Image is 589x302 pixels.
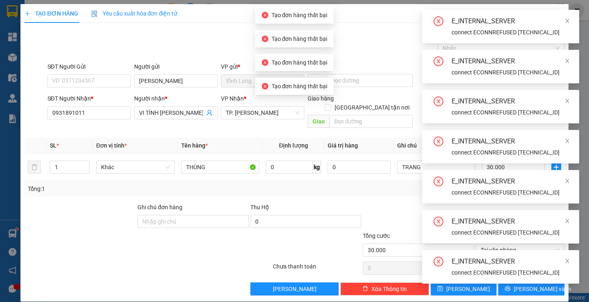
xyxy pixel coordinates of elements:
button: deleteXóa Thông tin [340,282,429,295]
span: close-circle [434,56,443,68]
button: delete [28,161,41,174]
span: Giá trị hàng [328,142,358,149]
div: Chưa thanh toán [272,262,362,276]
div: connect ECONNREFUSED [TECHNICAL_ID] [452,68,569,77]
div: Tổng: 1 [28,184,228,193]
th: Ghi chú [394,138,479,154]
label: Ghi chú đơn hàng [137,204,182,210]
span: Định lượng [279,142,308,149]
span: close [564,218,570,224]
div: E_INTERNAL_SERVER [452,96,569,106]
input: Dọc đường [326,74,413,87]
span: close [564,258,570,264]
span: close [564,18,570,24]
div: E_INTERNAL_SERVER [452,136,569,146]
span: VP Nhận [221,95,244,102]
div: E_INTERNAL_SERVER [452,56,569,66]
span: Đơn vị tính [96,142,127,149]
span: [GEOGRAPHIC_DATA] tận nơi [331,103,413,112]
button: Close [546,4,569,27]
span: Xóa Thông tin [371,284,407,293]
span: Giao [308,115,329,128]
div: SĐT Người Gửi [47,62,131,71]
div: 20.000 [6,53,49,71]
div: connect ECONNREFUSED [TECHNICAL_ID] [452,188,569,197]
input: 0 [328,161,391,174]
button: [PERSON_NAME] [250,282,339,295]
span: SL [50,142,56,149]
span: close-circle [434,136,443,148]
div: Vĩnh Long [7,7,47,27]
span: close-circle [434,177,443,188]
span: close-circle [262,83,268,89]
div: E_INTERNAL_SERVER [452,257,569,266]
input: Dọc đường [329,115,413,128]
span: close-circle [434,257,443,268]
div: 0909834824 [53,36,119,48]
input: Ghi chú đơn hàng [137,215,249,228]
span: Gửi: [7,8,20,16]
div: connect ECONNREFUSED [TECHNICAL_ID] [452,148,569,157]
div: TP. [PERSON_NAME] [53,7,119,27]
span: user-add [206,110,213,116]
span: Tạo đơn hàng thất bại [272,59,328,66]
span: [PERSON_NAME] [273,284,317,293]
input: VD: Bàn, Ghế [181,161,259,174]
span: close-circle [262,12,268,18]
span: close [564,58,570,64]
span: TP. Hồ Chí Minh [226,107,299,119]
div: Người nhận [134,94,218,103]
span: kg [313,161,321,174]
span: delete [362,286,368,292]
span: Nhận: [53,8,73,16]
div: VP gửi [221,62,304,71]
div: E_INTERNAL_SERVER [452,177,569,186]
span: Thu rồi : [6,53,30,61]
span: Tạo đơn hàng thất bại [272,83,328,89]
span: close-circle [262,36,268,42]
span: Tổng cước [363,233,390,239]
span: Yêu cầu xuất hóa đơn điện tử [91,10,178,17]
span: close-circle [434,217,443,228]
img: icon [91,11,98,17]
div: E_INTERNAL_SERVER [452,16,569,26]
div: Người gửi [134,62,218,71]
div: connect ECONNREFUSED [TECHNICAL_ID] [452,228,569,237]
span: close [564,98,570,104]
span: Tên hàng [181,142,208,149]
div: connect ECONNREFUSED [TECHNICAL_ID] [452,108,569,117]
div: SĐT Người Nhận [47,94,131,103]
span: Vĩnh Long [226,75,299,87]
div: connect ECONNREFUSED [TECHNICAL_ID] [452,268,569,277]
span: close [564,178,570,184]
div: connect ECONNREFUSED [TECHNICAL_ID] [452,28,569,37]
span: plus [25,11,30,16]
span: TẠO ĐƠN HÀNG [25,10,78,17]
span: Thu Hộ [250,204,269,210]
span: close-circle [262,59,268,66]
span: close-circle [434,16,443,28]
input: Ghi Chú [397,161,475,174]
span: close-circle [434,96,443,108]
span: Tạo đơn hàng thất bại [272,36,328,42]
span: Khác [101,161,169,173]
div: E_INTERNAL_SERVER [452,217,569,226]
span: Giao hàng [308,95,334,102]
span: Lấy [308,74,326,87]
div: TUẤN [53,27,119,36]
span: close [564,138,570,144]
